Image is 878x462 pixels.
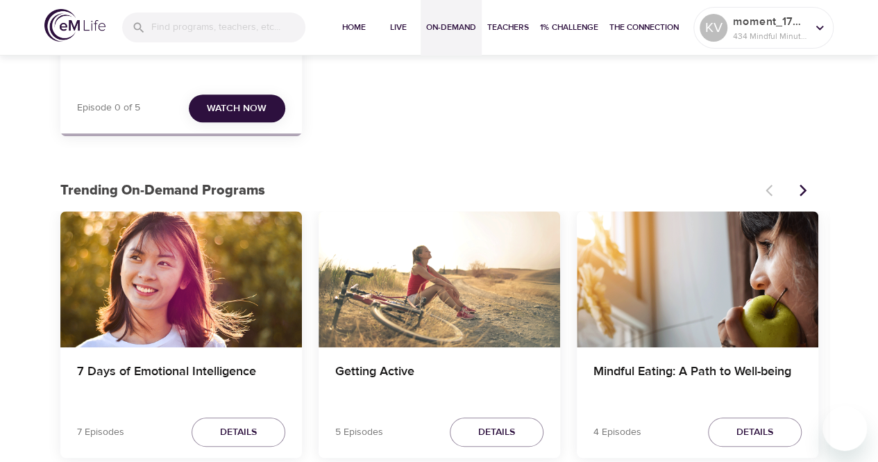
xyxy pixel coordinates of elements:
[335,364,543,397] h4: Getting Active
[487,20,529,35] span: Teachers
[700,14,727,42] div: KV
[736,424,773,441] span: Details
[207,100,267,117] span: Watch Now
[733,13,807,30] p: moment_1755283842
[593,364,802,397] h4: Mindful Eating: A Path to Well-being
[382,20,415,35] span: Live
[788,175,818,206] button: Next items
[593,425,641,440] p: 4 Episodes
[733,30,807,42] p: 434 Mindful Minutes
[450,418,543,447] button: Details
[426,20,476,35] span: On-Demand
[540,20,598,35] span: 1% Challenge
[77,364,285,397] h4: 7 Days of Emotional Intelligence
[609,20,679,35] span: The Connection
[319,211,560,347] button: Getting Active
[77,41,285,74] h4: Getting Active
[77,101,140,115] p: Episode 0 of 5
[44,9,105,42] img: logo
[151,13,305,42] input: Find programs, teachers, etc...
[478,424,515,441] span: Details
[60,211,302,347] button: 7 Days of Emotional Intelligence
[708,418,802,447] button: Details
[60,180,757,201] p: Trending On-Demand Programs
[337,20,371,35] span: Home
[192,418,285,447] button: Details
[335,425,383,440] p: 5 Episodes
[77,425,124,440] p: 7 Episodes
[189,94,285,123] button: Watch Now
[577,211,818,347] button: Mindful Eating: A Path to Well-being
[220,424,257,441] span: Details
[822,406,867,451] iframe: Button to launch messaging window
